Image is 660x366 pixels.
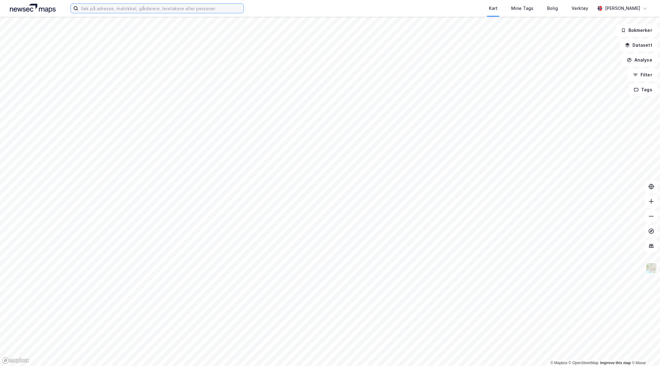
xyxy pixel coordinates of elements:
div: Mine Tags [511,5,533,12]
input: Søk på adresse, matrikkel, gårdeiere, leietakere eller personer [78,4,244,13]
a: Mapbox [550,361,567,365]
button: Bokmerker [616,24,658,37]
button: Analyse [622,54,658,66]
a: OpenStreetMap [569,361,599,365]
img: logo.a4113a55bc3d86da70a041830d287a7e.svg [10,4,56,13]
div: Kontrollprogram for chat [629,336,660,366]
div: Verktøy [572,5,588,12]
button: Filter [628,69,658,81]
iframe: Chat Widget [629,336,660,366]
button: Tags [629,84,658,96]
button: Datasett [620,39,658,51]
img: Z [645,262,657,274]
a: Improve this map [600,361,631,365]
div: [PERSON_NAME] [605,5,640,12]
div: Kart [489,5,498,12]
a: Mapbox homepage [2,357,29,364]
div: Bolig [547,5,558,12]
